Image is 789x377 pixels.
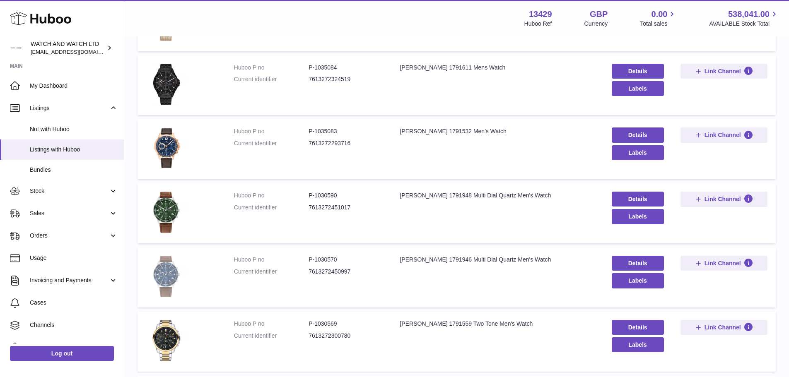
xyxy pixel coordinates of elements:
[146,127,187,169] img: Tommy Hilfiger 1791532 Men's Watch
[234,332,309,340] dt: Current identifier
[524,20,552,28] div: Huboo Ref
[709,20,779,28] span: AVAILABLE Stock Total
[728,9,770,20] span: 538,041.00
[30,104,109,112] span: Listings
[612,320,664,335] a: Details
[584,20,608,28] div: Currency
[309,204,383,211] dd: 7613272451017
[30,343,118,351] span: Settings
[705,131,741,139] span: Link Channel
[309,139,383,147] dd: 7613272293716
[30,187,109,195] span: Stock
[612,192,664,207] a: Details
[705,195,741,203] span: Link Channel
[30,299,118,307] span: Cases
[309,127,383,135] dd: P-1035083
[30,82,118,90] span: My Dashboard
[234,268,309,276] dt: Current identifier
[400,320,595,328] div: [PERSON_NAME] 1791559 Two Tone Men's Watch
[400,127,595,135] div: [PERSON_NAME] 1791532 Men's Watch
[234,139,309,147] dt: Current identifier
[705,259,741,267] span: Link Channel
[30,232,109,240] span: Orders
[590,9,608,20] strong: GBP
[234,256,309,264] dt: Huboo P no
[146,192,187,233] img: Tommy Hilfiger 1791948 Multi Dial Quartz Men's Watch
[309,320,383,328] dd: P-1030569
[400,256,595,264] div: [PERSON_NAME] 1791946 Multi Dial Quartz Men's Watch
[30,254,118,262] span: Usage
[400,192,595,199] div: [PERSON_NAME] 1791948 Multi Dial Quartz Men's Watch
[680,64,767,79] button: Link Channel
[400,64,595,72] div: [PERSON_NAME] 1791611 Mens Watch
[30,166,118,174] span: Bundles
[234,204,309,211] dt: Current identifier
[705,324,741,331] span: Link Channel
[680,192,767,207] button: Link Channel
[146,320,187,361] img: Tommy Hilfiger 1791559 Two Tone Men's Watch
[612,145,664,160] button: Labels
[30,209,109,217] span: Sales
[612,273,664,288] button: Labels
[31,48,122,55] span: [EMAIL_ADDRESS][DOMAIN_NAME]
[612,209,664,224] button: Labels
[234,320,309,328] dt: Huboo P no
[640,20,677,28] span: Total sales
[234,127,309,135] dt: Huboo P no
[612,256,664,271] a: Details
[680,256,767,271] button: Link Channel
[309,268,383,276] dd: 7613272450997
[612,337,664,352] button: Labels
[651,9,668,20] span: 0.00
[30,146,118,154] span: Listings with Huboo
[680,320,767,335] button: Link Channel
[234,192,309,199] dt: Huboo P no
[680,127,767,142] button: Link Channel
[709,9,779,28] a: 538,041.00 AVAILABLE Stock Total
[146,64,187,105] img: Tommy Hilfiger 1791611 Mens Watch
[612,81,664,96] button: Labels
[705,67,741,75] span: Link Channel
[612,64,664,79] a: Details
[309,75,383,83] dd: 7613272324519
[10,42,22,54] img: internalAdmin-13429@internal.huboo.com
[309,192,383,199] dd: P-1030590
[612,127,664,142] a: Details
[10,346,114,361] a: Log out
[309,332,383,340] dd: 7613272300780
[30,276,109,284] span: Invoicing and Payments
[309,64,383,72] dd: P-1035084
[31,40,105,56] div: WATCH AND WATCH LTD
[234,64,309,72] dt: Huboo P no
[30,125,118,133] span: Not with Huboo
[30,321,118,329] span: Channels
[309,256,383,264] dd: P-1030570
[234,75,309,83] dt: Current identifier
[146,256,187,297] img: Tommy Hilfiger 1791946 Multi Dial Quartz Men's Watch
[640,9,677,28] a: 0.00 Total sales
[529,9,552,20] strong: 13429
